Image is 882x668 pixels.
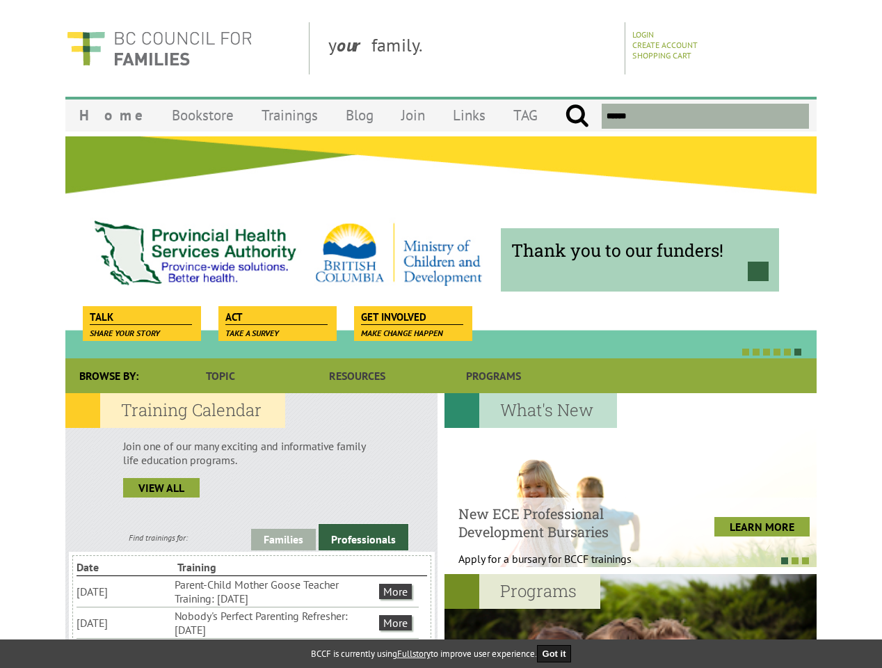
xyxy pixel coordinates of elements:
h2: What's New [444,393,617,428]
a: Fullstory [397,648,431,660]
a: Topic [152,358,289,393]
h2: Programs [444,574,600,609]
a: Trainings [248,99,332,132]
strong: our [337,33,371,56]
span: Take a survey [225,328,279,338]
li: Training [177,559,275,575]
li: [DATE] [77,583,172,600]
span: Share your story [90,328,160,338]
a: More [379,584,412,599]
a: Blog [332,99,387,132]
input: Submit [565,104,589,129]
a: Home [65,99,158,132]
a: More [379,615,412,630]
h2: Training Calendar [65,393,285,428]
span: Act [225,310,328,325]
a: TAG [499,99,552,132]
span: Thank you to our funders! [511,239,769,262]
a: view all [123,478,200,498]
a: Programs [426,358,562,393]
a: Login [632,29,654,40]
li: [DATE] [77,614,172,631]
a: Talk Share your story [83,306,199,326]
p: Apply for a bursary for BCCF trainings West... [458,552,666,580]
div: Find trainings for: [65,532,251,543]
a: Join [387,99,439,132]
a: Families [251,529,316,550]
div: Browse By: [65,358,152,393]
li: Date [77,559,175,575]
a: Links [439,99,499,132]
a: Get Involved Make change happen [354,306,470,326]
h4: New ECE Professional Development Bursaries [458,504,666,541]
img: BC Council for FAMILIES [65,22,253,74]
button: Got it [537,645,572,662]
span: Make change happen [361,328,443,338]
li: Parent-Child Mother Goose Teacher Training: [DATE] [175,576,376,607]
a: Professionals [319,524,408,550]
li: Nobody's Perfect Parenting Refresher: [DATE] [175,607,376,638]
p: Join one of our many exciting and informative family life education programs. [123,439,380,467]
div: y family. [317,22,625,74]
a: Act Take a survey [218,306,335,326]
a: Shopping Cart [632,50,691,61]
a: LEARN MORE [714,517,810,536]
a: Resources [289,358,425,393]
span: Get Involved [361,310,463,325]
a: Create Account [632,40,698,50]
span: Talk [90,310,192,325]
a: Bookstore [158,99,248,132]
